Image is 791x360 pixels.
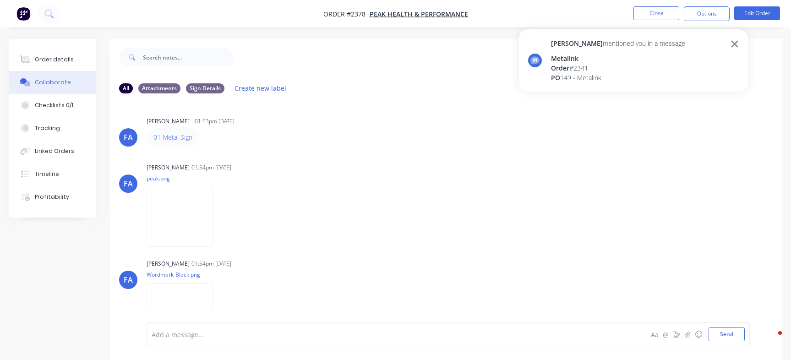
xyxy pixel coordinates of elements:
div: Order details [35,55,74,64]
div: Sign Details [186,83,224,93]
div: 01:54pm [DATE] [191,260,231,268]
button: Aa [649,329,660,340]
div: Profitability [35,193,69,201]
a: 01 Metal Sign [153,133,192,142]
div: Attachments [138,83,180,93]
div: Checklists 0/1 [35,101,73,109]
div: All [119,83,133,93]
div: Tracking [35,124,60,132]
div: [PERSON_NAME] [147,164,190,172]
img: Factory [16,7,30,21]
button: Linked Orders [9,140,96,163]
button: Tracking [9,117,96,140]
button: Options [684,6,730,21]
p: Wordmark-Black.png [147,271,222,278]
button: @ [660,329,671,340]
div: 149 - Metalink [551,73,685,82]
iframe: Intercom live chat [760,329,782,351]
button: Order details [9,48,96,71]
button: Close [633,6,679,20]
div: FA [124,178,133,189]
div: - 01:53pm [DATE] [191,117,235,125]
div: # 2341 [551,63,685,73]
span: Order #2378 - [323,10,370,18]
div: FA [124,132,133,143]
button: Send [709,327,745,341]
p: peak.png [147,175,222,182]
div: Timeline [35,170,59,178]
span: PO [551,73,560,82]
span: Order [551,64,569,72]
input: Search notes... [143,48,234,66]
span: [PERSON_NAME] [551,39,603,48]
button: ☺ [693,329,704,340]
div: [PERSON_NAME] [147,117,190,125]
button: Edit Order [734,6,780,20]
div: Metalink [551,54,685,63]
div: Linked Orders [35,147,74,155]
button: Timeline [9,163,96,185]
button: Profitability [9,185,96,208]
div: 01:54pm [DATE] [191,164,231,172]
button: Collaborate [9,71,96,94]
div: [PERSON_NAME] [147,260,190,268]
div: Collaborate [35,78,71,87]
button: Create new label [230,82,291,94]
div: FA [124,274,133,285]
a: Peak Health & Performance [370,10,468,18]
button: Checklists 0/1 [9,94,96,117]
div: mentioned you in a message [551,38,685,48]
